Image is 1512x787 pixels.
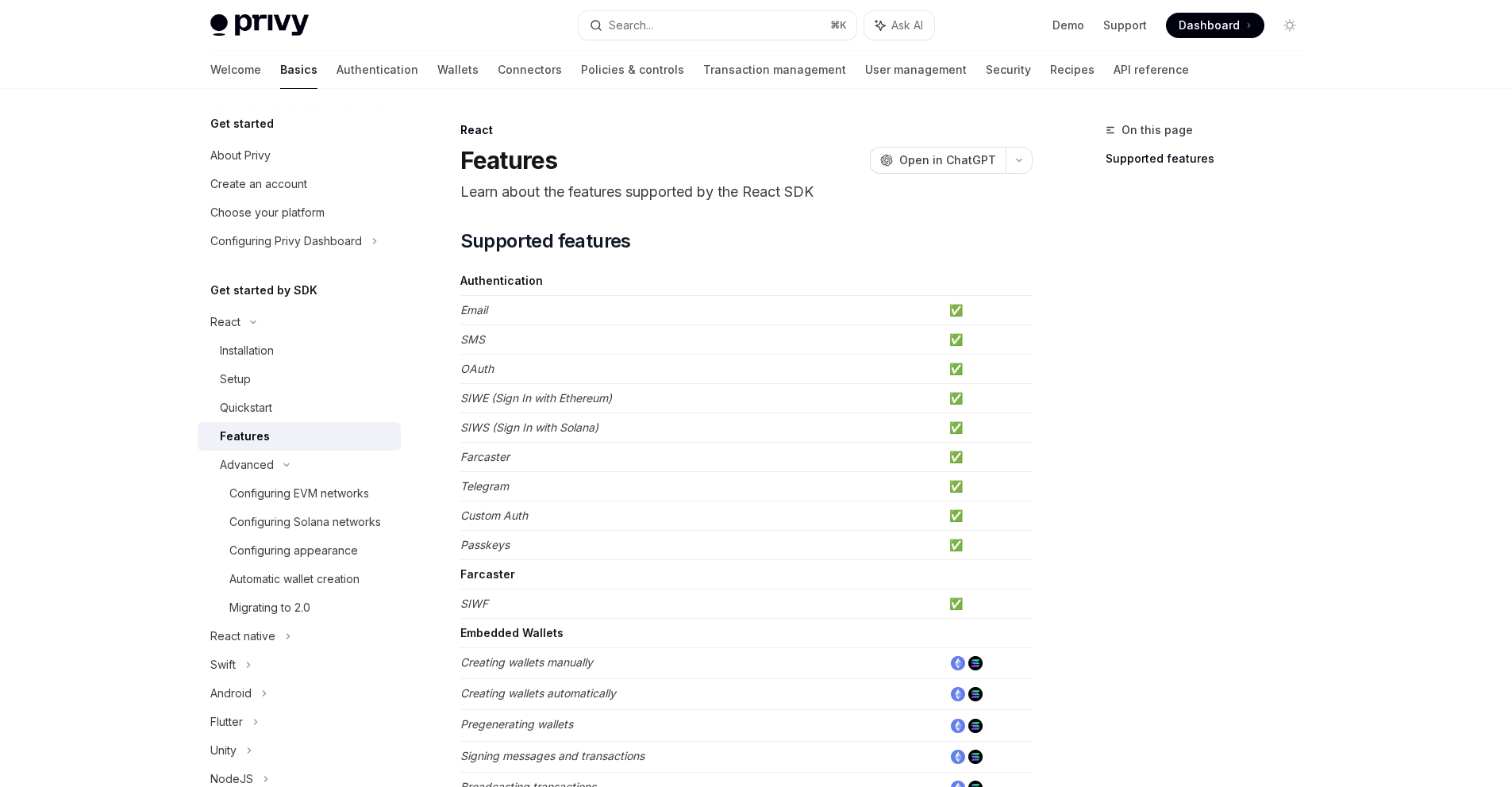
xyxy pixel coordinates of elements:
a: Dashboard [1166,13,1264,38]
div: React [460,122,1033,138]
span: On this page [1121,121,1193,140]
div: Advanced [220,455,274,474]
div: Create an account [210,175,307,194]
em: Pregenerating wallets [460,717,573,731]
em: SIWS (Sign In with Solana) [460,420,598,434]
em: Custom Auth [460,509,528,522]
div: Automatic wallet creation [229,570,360,589]
a: Basics [280,51,317,89]
div: Features [220,427,270,446]
button: Ask AI [864,11,934,40]
td: ✅ [943,531,1033,560]
div: Migrating to 2.0 [229,598,310,617]
a: Configuring appearance [198,536,401,565]
em: SIWF [460,597,488,610]
a: Setup [198,365,401,393]
a: Migrating to 2.0 [198,593,401,622]
img: solana.png [968,656,983,670]
em: Passkeys [460,538,510,551]
div: Configuring Privy Dashboard [210,232,362,251]
span: ⌘ K [830,19,847,32]
img: solana.png [968,687,983,701]
img: ethereum.png [951,656,965,670]
span: Ask AI [891,17,923,33]
button: Open in ChatGPT [870,147,1006,174]
div: Configuring EVM networks [229,484,369,503]
div: Setup [220,370,251,389]
a: Wallets [437,51,479,89]
a: API reference [1114,51,1189,89]
td: ✅ [943,443,1033,472]
a: Policies & controls [581,51,684,89]
em: SMS [460,332,485,346]
h5: Get started by SDK [210,281,317,300]
h1: Features [460,146,558,175]
div: Android [210,684,252,703]
a: Authentication [337,51,418,89]
em: Farcaster [460,450,510,463]
div: React [210,313,240,332]
div: React native [210,627,275,646]
a: Transaction management [703,51,846,89]
button: Toggle dark mode [1277,13,1302,38]
img: ethereum.png [951,750,965,764]
td: ✅ [943,501,1033,531]
a: Features [198,422,401,451]
em: Telegram [460,479,509,493]
button: Search...⌘K [579,11,856,40]
div: Unity [210,741,237,760]
span: Dashboard [1179,17,1240,33]
a: Create an account [198,170,401,198]
strong: Embedded Wallets [460,626,564,639]
div: Swift [210,655,236,674]
td: ✅ [943,472,1033,501]
a: Security [986,51,1031,89]
div: Flutter [210,712,243,731]
td: ✅ [943,589,1033,619]
em: Creating wallets automatically [460,686,616,700]
a: Configuring Solana networks [198,508,401,536]
h5: Get started [210,114,274,133]
a: Connectors [498,51,562,89]
a: Choose your platform [198,198,401,227]
em: Email [460,303,487,317]
img: light logo [210,14,309,36]
a: Welcome [210,51,261,89]
em: Signing messages and transactions [460,749,644,762]
div: Choose your platform [210,203,325,222]
a: About Privy [198,141,401,170]
em: SIWE (Sign In with Ethereum) [460,391,612,405]
td: ✅ [943,384,1033,413]
div: Configuring appearance [229,541,358,560]
a: Installation [198,336,401,365]
td: ✅ [943,413,1033,443]
td: ✅ [943,355,1033,384]
strong: Authentication [460,274,543,287]
a: Demo [1052,17,1084,33]
div: Search... [609,16,653,35]
span: Supported features [460,228,631,254]
span: Open in ChatGPT [899,152,996,168]
a: Configuring EVM networks [198,479,401,508]
strong: Farcaster [460,567,515,581]
em: Creating wallets manually [460,655,593,669]
a: Support [1103,17,1147,33]
img: solana.png [968,750,983,764]
img: ethereum.png [951,687,965,701]
div: Installation [220,341,274,360]
img: ethereum.png [951,719,965,733]
a: User management [865,51,967,89]
a: Quickstart [198,393,401,422]
div: Quickstart [220,398,272,417]
a: Recipes [1050,51,1095,89]
td: ✅ [943,296,1033,325]
div: Configuring Solana networks [229,513,381,532]
p: Learn about the features supported by the React SDK [460,181,1033,203]
em: OAuth [460,362,494,375]
td: ✅ [943,325,1033,355]
div: About Privy [210,146,271,165]
a: Supported features [1106,146,1315,171]
a: Automatic wallet creation [198,565,401,593]
img: solana.png [968,719,983,733]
